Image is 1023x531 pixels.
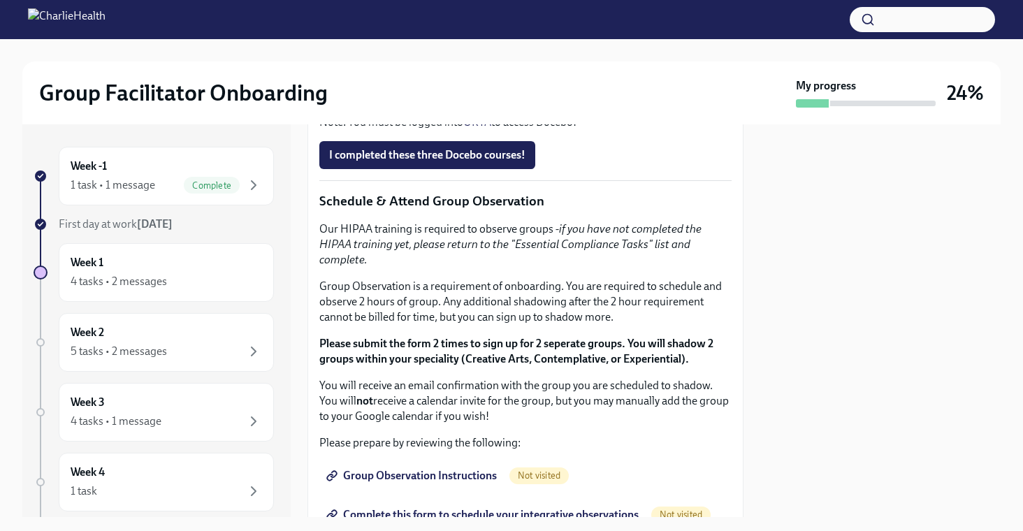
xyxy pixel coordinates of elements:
span: Not visited [651,509,711,520]
span: Group Observation Instructions [329,469,497,483]
a: Complete this form to schedule your integrative observations [319,501,648,529]
h6: Week 2 [71,325,104,340]
img: CharlieHealth [28,8,106,31]
a: Week 14 tasks • 2 messages [34,243,274,302]
strong: Please submit the form 2 times to sign up for 2 seperate groups. You will shadow 2 groups within ... [319,337,713,365]
a: Week 41 task [34,453,274,511]
h3: 24% [947,80,984,106]
strong: not [356,394,373,407]
a: OKTA [463,115,491,129]
strong: [DATE] [137,217,173,231]
h6: Week 4 [71,465,105,480]
em: if you have not completed the HIPAA training yet, please return to the "Essential Compliance Task... [319,222,702,266]
a: First day at work[DATE] [34,217,274,232]
div: 1 task [71,483,97,499]
strong: My progress [796,78,856,94]
p: Schedule & Attend Group Observation [319,192,732,210]
div: 4 tasks • 2 messages [71,274,167,289]
h6: Week -1 [71,159,107,174]
span: I completed these three Docebo courses! [329,148,525,162]
a: Week 25 tasks • 2 messages [34,313,274,372]
h6: Week 3 [71,395,105,410]
span: First day at work [59,217,173,231]
a: Week 34 tasks • 1 message [34,383,274,442]
h2: Group Facilitator Onboarding [39,79,328,107]
span: Complete this form to schedule your integrative observations [329,508,639,522]
a: Week -11 task • 1 messageComplete [34,147,274,205]
p: Group Observation is a requirement of onboarding. You are required to schedule and observe 2 hour... [319,279,732,325]
button: I completed these three Docebo courses! [319,141,535,169]
p: You will receive an email confirmation with the group you are scheduled to shadow. You will recei... [319,378,732,424]
div: 4 tasks • 1 message [71,414,161,429]
a: Group Observation Instructions [319,462,507,490]
p: Our HIPAA training is required to observe groups - [319,221,732,268]
h6: Week 1 [71,255,103,270]
div: 1 task • 1 message [71,177,155,193]
span: Not visited [509,470,569,481]
span: Complete [184,180,240,191]
p: Please prepare by reviewing the following: [319,435,732,451]
div: 5 tasks • 2 messages [71,344,167,359]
